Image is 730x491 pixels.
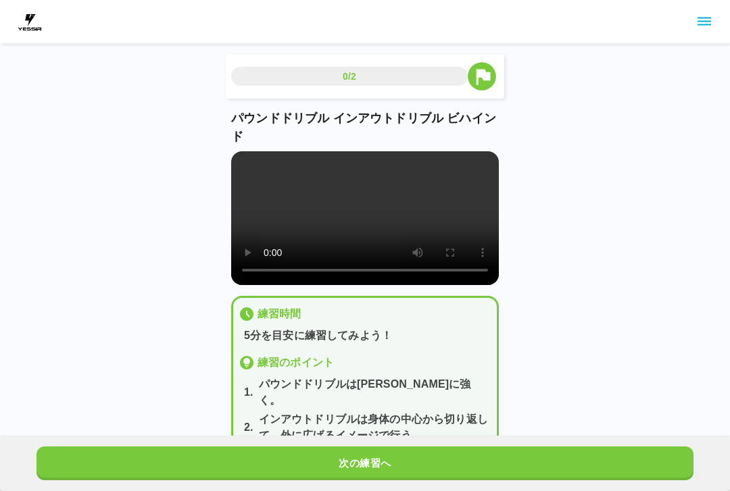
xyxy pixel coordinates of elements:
[259,411,491,444] p: インアウトドリブルは身体の中心から切り返して、外に広げるイメージで行う。
[244,328,491,344] p: 5分を目安に練習してみよう！
[36,446,693,480] button: 次の練習へ
[244,384,253,400] p: 1 .
[244,419,253,436] p: 2 .
[258,306,301,322] p: 練習時間
[16,8,43,35] img: dummy
[259,376,491,409] p: パウンドドリブルは[PERSON_NAME]に強く。
[693,10,716,33] button: sidemenu
[343,70,356,83] p: 0/2
[258,355,334,371] p: 練習のポイント
[231,109,499,146] p: パウンドドリブル インアウトドリブル ビハインド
